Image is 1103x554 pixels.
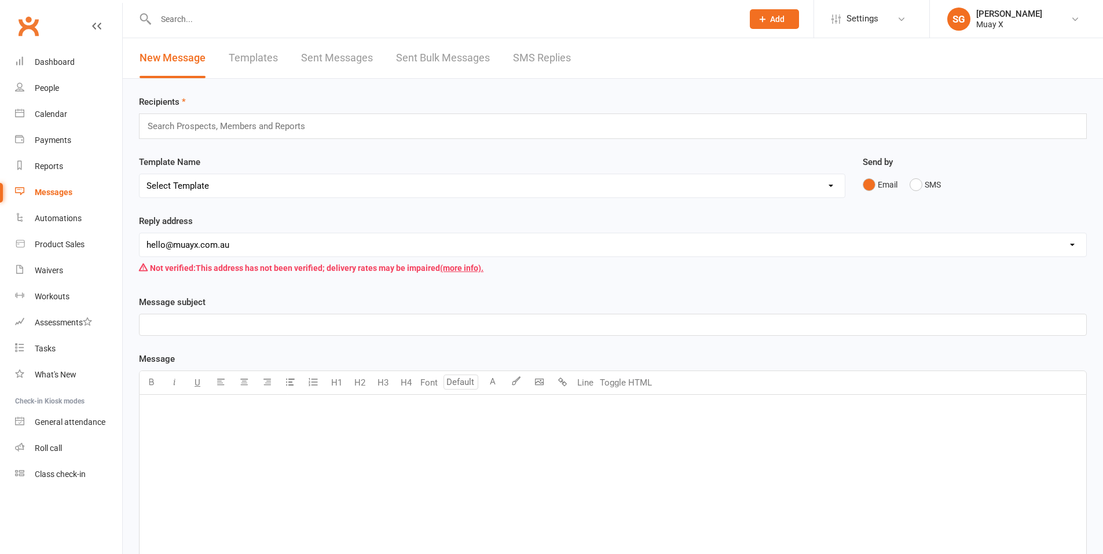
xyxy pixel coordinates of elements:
[481,371,504,394] button: A
[35,370,76,379] div: What's New
[35,417,105,427] div: General attendance
[229,38,278,78] a: Templates
[15,179,122,206] a: Messages
[417,371,441,394] button: Font
[301,38,373,78] a: Sent Messages
[186,371,209,394] button: U
[35,83,59,93] div: People
[15,258,122,284] a: Waivers
[150,263,196,273] strong: Not verified:
[847,6,878,32] span: Settings
[15,409,122,435] a: General attendance kiosk mode
[35,266,63,275] div: Waivers
[139,352,175,366] label: Message
[35,292,69,301] div: Workouts
[15,49,122,75] a: Dashboard
[15,362,122,388] a: What's New
[15,310,122,336] a: Assessments
[348,371,371,394] button: H2
[140,38,206,78] a: New Message
[35,109,67,119] div: Calendar
[574,371,597,394] button: Line
[394,371,417,394] button: H4
[371,371,394,394] button: H3
[146,119,316,134] input: Search Prospects, Members and Reports
[750,9,799,29] button: Add
[35,135,71,145] div: Payments
[139,95,186,109] label: Recipients
[14,12,43,41] a: Clubworx
[15,153,122,179] a: Reports
[863,174,897,196] button: Email
[15,284,122,310] a: Workouts
[513,38,571,78] a: SMS Replies
[947,8,970,31] div: SG
[770,14,785,24] span: Add
[35,188,72,197] div: Messages
[976,19,1042,30] div: Muay X
[35,318,92,327] div: Assessments
[396,38,490,78] a: Sent Bulk Messages
[35,344,56,353] div: Tasks
[444,375,478,390] input: Default
[152,11,735,27] input: Search...
[139,214,193,228] label: Reply address
[863,155,893,169] label: Send by
[35,214,82,223] div: Automations
[35,443,62,453] div: Roll call
[15,101,122,127] a: Calendar
[976,9,1042,19] div: [PERSON_NAME]
[15,206,122,232] a: Automations
[440,263,483,273] a: (more info).
[139,155,200,169] label: Template Name
[35,240,85,249] div: Product Sales
[325,371,348,394] button: H1
[15,336,122,362] a: Tasks
[139,257,1087,279] div: This address has not been verified; delivery rates may be impaired
[35,469,86,479] div: Class check-in
[15,461,122,487] a: Class kiosk mode
[15,435,122,461] a: Roll call
[597,371,655,394] button: Toggle HTML
[139,295,206,309] label: Message subject
[15,127,122,153] a: Payments
[35,162,63,171] div: Reports
[195,377,200,388] span: U
[15,232,122,258] a: Product Sales
[15,75,122,101] a: People
[910,174,941,196] button: SMS
[35,57,75,67] div: Dashboard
